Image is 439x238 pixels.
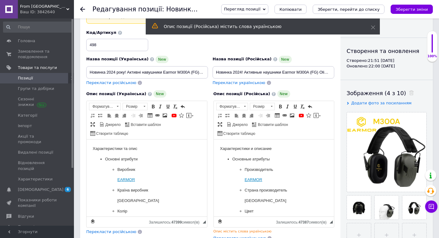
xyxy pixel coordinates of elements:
[274,112,281,119] a: Таблиця
[217,121,223,128] a: Максимізувати
[171,112,177,119] a: Додати відео з YouTube
[281,112,288,119] a: Вставити/Редагувати посилання (Ctrl+L)
[161,112,168,119] a: Зображення
[298,112,305,119] a: Додати відео з YouTube
[18,75,33,81] span: Позиції
[18,134,57,145] span: Акції та промокоди
[18,49,57,60] span: Замовлення та повідомлення
[277,103,284,110] a: Жирний (Ctrl+B)
[86,57,148,61] span: Назва позиції (Українська)
[80,7,85,12] div: Повернутися назад
[99,121,122,128] a: Джерело
[179,103,186,110] a: Повернути (Ctrl+Z)
[391,5,433,14] button: Зберегти зміни
[164,23,356,30] div: Опис позиції (Російська) містить слова українською
[307,103,313,110] a: Повернути (Ctrl+Z)
[284,103,291,110] a: Курсив (Ctrl+I)
[124,121,162,128] a: Вставити шаблон
[89,130,129,137] a: Створити таблицю
[233,112,240,119] a: По лівому краю
[213,229,335,234] div: Опис містить слова українською
[113,112,120,119] a: По центру
[18,224,35,230] span: Покупці
[224,7,260,11] span: Перегляд позиції
[213,57,272,61] span: Назва позиції (Російська)
[224,112,231,119] a: Вставити/видалити маркований список
[292,103,299,110] a: Підкреслений (Ctrl+U)
[276,219,330,224] div: Кiлькiсть символiв
[123,103,141,110] span: Розмір
[86,30,116,35] span: Код/Артикул
[226,121,249,128] a: Джерело
[347,63,427,69] div: Оновлено: 22:00 [DATE]
[18,150,53,155] span: Видалені позиції
[150,103,156,110] a: Жирний (Ctrl+B)
[137,112,144,119] a: Збільшити відступ
[86,80,136,85] span: Перекласти російською
[153,90,166,98] span: New
[18,38,35,44] span: Головна
[89,121,96,128] a: Максимізувати
[347,47,427,55] div: Створення та оновлення
[18,96,57,107] span: Сезонні знижки
[86,66,208,79] input: Наприклад, H&M жіноча сукня зелена 38 розмір вечірня максі з блискітками
[185,112,194,119] a: Вставити повідомлення
[87,139,207,216] iframe: Редактор, 44795FE8-A435-4890-9533-59AA7DDD445D
[157,103,164,110] a: Курсив (Ctrl+I)
[214,139,334,216] iframe: Редактор, A45F63A3-8982-4988-B326-9C20FE758212
[299,103,306,110] a: Видалити форматування
[18,113,37,118] span: Категорії
[279,56,292,63] span: New
[154,112,161,119] a: Вставити/Редагувати посилання (Ctrl+L)
[18,176,53,182] span: Характеристики
[203,220,206,224] span: Потягніть для зміни розмірів
[217,112,223,119] a: Вставити/видалити нумерований список
[318,7,380,12] i: Зберегти, перейти до списку
[213,91,270,96] span: Опис позиції (Російська)
[86,229,136,234] span: Перекласти російською
[213,66,334,79] input: Наприклад, H&M жіноча сукня зелена 38 розмір вечірня максі з блискітками
[347,89,427,97] div: Зображення (4 з 10)
[130,112,137,119] a: Зменшити відступ
[425,200,437,213] button: Чат з покупцем
[172,103,179,110] a: Видалити форматування
[347,58,427,63] div: Створено: 21:51 [DATE]
[18,86,54,91] span: Групи та добірки
[213,80,265,85] span: Перекласти українською
[330,220,333,224] span: Потягніть для зміни розмірів
[65,187,71,192] span: 6
[149,219,202,224] div: Кiлькiсть символiв
[427,31,437,62] div: 100% Якість заповнення
[241,112,247,119] a: По центру
[279,7,302,12] span: Копіювати
[171,220,181,224] span: 47399
[257,112,264,119] a: Зменшити відступ
[265,112,271,119] a: Збільшити відступ
[178,112,185,119] a: Вставити іконку
[130,122,161,127] span: Вставити шаблон
[89,103,121,110] a: Форматування
[232,122,248,127] span: Джерело
[106,112,113,119] a: По лівому краю
[89,218,96,225] a: Зробити резервну копію зараз
[147,112,153,119] a: Таблиця
[18,187,63,192] span: [DEMOGRAPHIC_DATA]
[18,160,57,171] span: Відновлення позицій
[18,214,34,219] span: Відгуки
[427,54,437,58] div: 100%
[20,9,74,15] div: Ваш ID: 3842640
[257,122,288,127] span: Вставити шаблон
[248,112,255,119] a: По правому краю
[165,103,171,110] a: Підкреслений (Ctrl+U)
